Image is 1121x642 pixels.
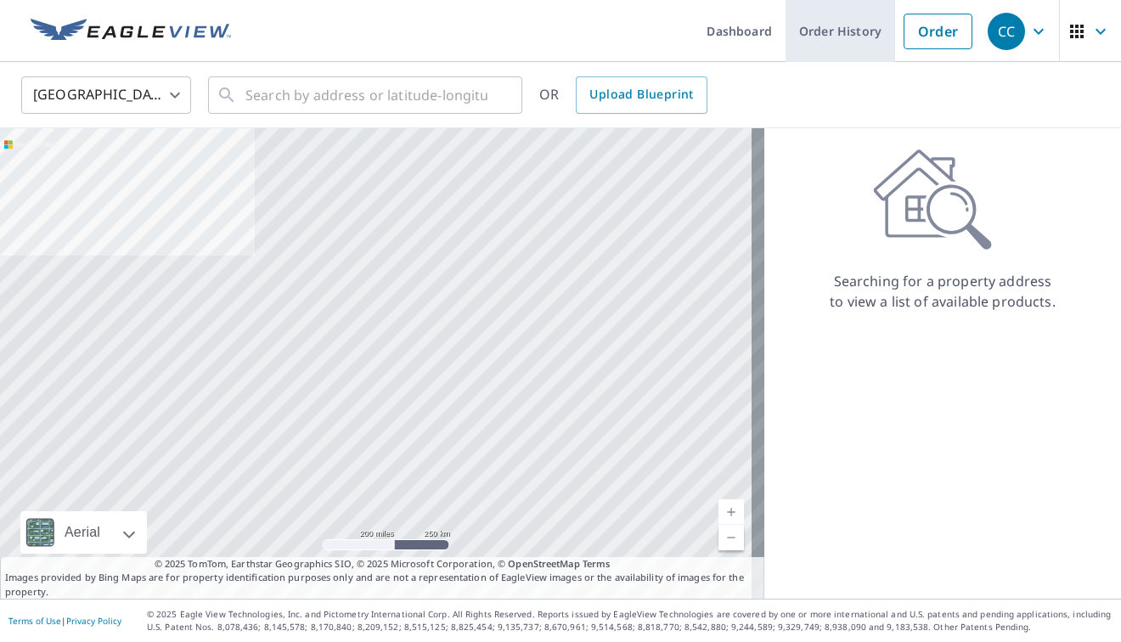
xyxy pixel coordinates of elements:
[589,84,693,105] span: Upload Blueprint
[718,499,744,525] a: Current Level 5, Zoom In
[147,608,1113,634] p: © 2025 Eagle View Technologies, Inc. and Pictometry International Corp. All Rights Reserved. Repo...
[539,76,707,114] div: OR
[829,271,1056,312] p: Searching for a property address to view a list of available products.
[583,557,611,570] a: Terms
[155,557,611,572] span: © 2025 TomTom, Earthstar Geographics SIO, © 2025 Microsoft Corporation, ©
[576,76,707,114] a: Upload Blueprint
[988,13,1025,50] div: CC
[20,511,147,554] div: Aerial
[31,19,231,44] img: EV Logo
[8,615,61,627] a: Terms of Use
[66,615,121,627] a: Privacy Policy
[21,71,191,119] div: [GEOGRAPHIC_DATA]
[508,557,579,570] a: OpenStreetMap
[8,616,121,626] p: |
[245,71,487,119] input: Search by address or latitude-longitude
[59,511,105,554] div: Aerial
[904,14,972,49] a: Order
[718,525,744,550] a: Current Level 5, Zoom Out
